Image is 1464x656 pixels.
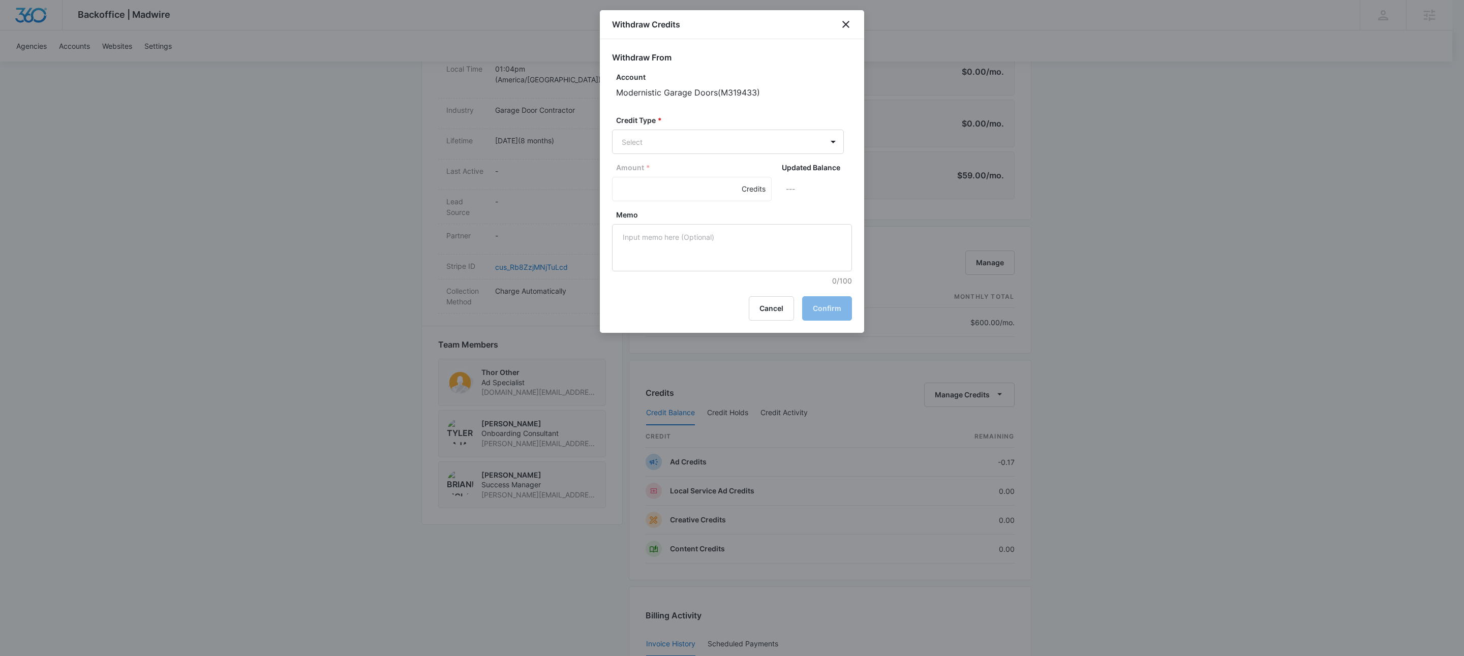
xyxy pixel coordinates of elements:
h1: Withdraw Credits [612,18,680,30]
label: Credit Type [616,115,848,126]
label: Updated Balance [782,162,844,173]
p: 0/100 [616,275,852,286]
h2: Withdraw From [612,51,852,64]
p: Modernistic Garage Doors ( M319433 ) [616,86,852,99]
p: --- [786,177,840,201]
p: Account [616,72,852,82]
div: Credits [742,177,766,201]
label: Amount [616,162,776,173]
div: Select [622,137,810,147]
label: Memo [616,209,856,220]
button: Cancel [749,296,794,321]
button: close [840,18,852,30]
